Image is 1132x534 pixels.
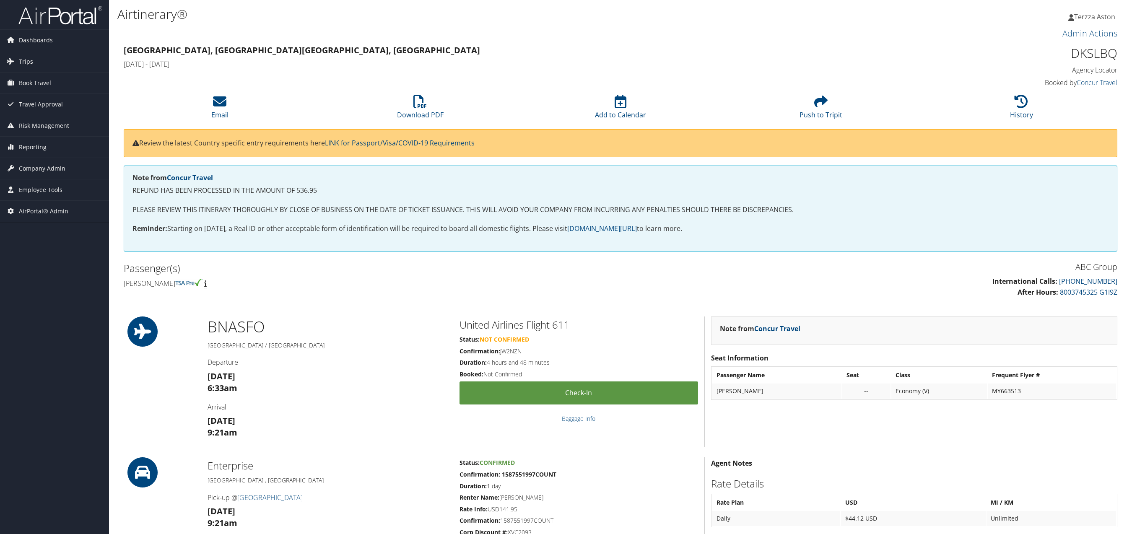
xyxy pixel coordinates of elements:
a: [PHONE_NUMBER] [1059,277,1117,286]
h5: JW2NZN [460,347,698,355]
h4: [DATE] - [DATE] [124,60,866,69]
strong: 9:21am [208,517,237,529]
a: Admin Actions [1062,28,1117,39]
h5: 4 hours and 48 minutes [460,358,698,367]
span: Reporting [19,137,47,158]
h5: [PERSON_NAME] [460,493,698,502]
a: 8003745325 G1I9Z [1060,288,1117,297]
p: Review the latest Country specific entry requirements here [132,138,1109,149]
strong: Confirmation: 1587551997COUNT [460,470,556,478]
th: Seat [842,368,890,383]
strong: International Calls: [992,277,1057,286]
td: [PERSON_NAME] [712,384,841,399]
th: Class [891,368,987,383]
h2: Passenger(s) [124,261,614,275]
strong: Duration: [460,358,487,366]
h4: Booked by [878,78,1117,87]
strong: 6:33am [208,382,237,394]
a: Baggage Info [562,415,595,423]
span: Company Admin [19,158,65,179]
a: Concur Travel [167,173,213,182]
strong: Status: [460,459,480,467]
th: MI / KM [987,495,1116,510]
td: Daily [712,511,840,526]
a: History [1010,99,1033,119]
h4: Agency Locator [878,65,1117,75]
span: Confirmed [480,459,515,467]
span: Trips [19,51,33,72]
a: Concur Travel [754,324,800,333]
a: Concur Travel [1077,78,1117,87]
h4: [PERSON_NAME] [124,279,614,288]
strong: Rate Info: [460,505,488,513]
strong: Agent Notes [711,459,752,468]
span: Travel Approval [19,94,63,115]
strong: After Hours: [1018,288,1058,297]
td: Economy (V) [891,384,987,399]
a: Push to Tripit [800,99,842,119]
h5: Not Confirmed [460,370,698,378]
h2: United Airlines Flight 611 [460,318,698,332]
span: Book Travel [19,73,51,93]
strong: Reminder: [132,224,167,233]
strong: 9:21am [208,427,237,438]
a: LINK for Passport/Visa/COVID-19 Requirements [325,138,475,148]
strong: Confirmation: [460,347,500,355]
h5: [GEOGRAPHIC_DATA] / [GEOGRAPHIC_DATA] [208,341,447,350]
span: Risk Management [19,115,69,136]
span: AirPortal® Admin [19,201,68,222]
span: Employee Tools [19,179,62,200]
span: Terzza Aston [1074,12,1115,21]
h5: 1587551997COUNT [460,516,698,525]
td: MY663513 [988,384,1116,399]
strong: Note from [132,173,213,182]
strong: [DATE] [208,415,235,426]
span: Dashboards [19,30,53,51]
td: $44.12 USD [841,511,986,526]
h1: Airtinerary® [117,5,788,23]
td: Unlimited [987,511,1116,526]
strong: Duration: [460,482,487,490]
a: Check-in [460,381,698,404]
a: Add to Calendar [595,99,646,119]
th: Passenger Name [712,368,841,383]
a: [GEOGRAPHIC_DATA] [237,493,303,502]
h4: Pick-up @ [208,493,447,502]
h5: [GEOGRAPHIC_DATA] , [GEOGRAPHIC_DATA] [208,476,447,485]
th: Frequent Flyer # [988,368,1116,383]
h3: ABC Group [627,261,1117,273]
a: [DOMAIN_NAME][URL] [567,224,637,233]
h5: 1 day [460,482,698,490]
strong: [GEOGRAPHIC_DATA], [GEOGRAPHIC_DATA] [GEOGRAPHIC_DATA], [GEOGRAPHIC_DATA] [124,44,480,56]
p: PLEASE REVIEW THIS ITINERARY THOROUGHLY BY CLOSE OF BUSINESS ON THE DATE OF TICKET ISSUANCE. THIS... [132,205,1109,215]
strong: [DATE] [208,505,235,517]
a: Terzza Aston [1068,4,1124,29]
th: Rate Plan [712,495,840,510]
strong: Note from [720,324,800,333]
h4: Arrival [208,402,447,412]
img: airportal-logo.png [18,5,102,25]
h4: Departure [208,358,447,367]
a: Email [211,99,228,119]
strong: Renter Name: [460,493,499,501]
h5: USD141.95 [460,505,698,513]
img: tsa-precheck.png [175,279,203,286]
h1: DKSLBQ [878,44,1117,62]
p: REFUND HAS BEEN PROCESSED IN THE AMOUNT OF 536.95 [132,185,1109,196]
h2: Enterprise [208,459,447,473]
th: USD [841,495,986,510]
strong: Confirmation: [460,516,500,524]
strong: Status: [460,335,480,343]
a: Download PDF [397,99,444,119]
strong: Seat Information [711,353,769,363]
strong: Booked: [460,370,483,378]
h1: BNA SFO [208,316,447,337]
div: -- [846,387,886,395]
strong: [DATE] [208,371,235,382]
span: Not Confirmed [480,335,529,343]
h2: Rate Details [711,477,1117,491]
p: Starting on [DATE], a Real ID or other acceptable form of identification will be required to boar... [132,223,1109,234]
